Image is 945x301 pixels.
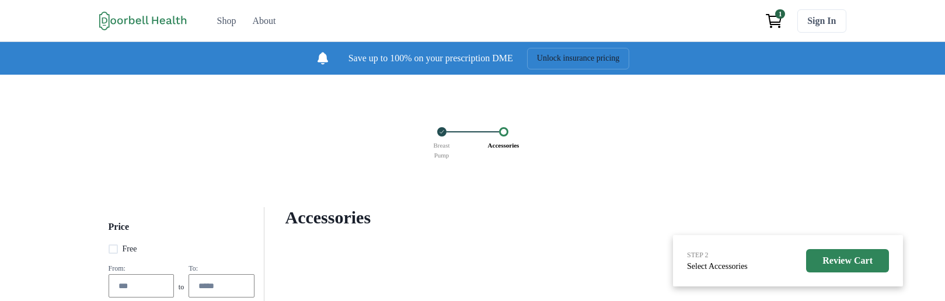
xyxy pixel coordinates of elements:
h5: Price [109,221,254,243]
button: Review Cart [806,249,889,272]
div: About [252,14,276,28]
p: Free [123,243,137,255]
h4: Accessories [285,207,816,228]
div: To: [189,264,254,273]
p: Breast Pump [429,136,454,164]
span: 1 [775,9,785,19]
div: From: [109,264,174,273]
p: Review Cart [822,255,873,266]
a: Select Accessories [687,262,748,271]
p: Save up to 100% on your prescription DME [348,51,513,65]
button: Unlock insurance pricing [527,48,630,69]
a: Sign In [797,9,846,33]
div: Shop [217,14,236,28]
a: About [245,9,283,33]
p: to [179,282,184,297]
p: Accessories [484,136,524,155]
a: View cart [760,9,788,33]
p: STEP 2 [687,250,748,260]
a: Shop [210,9,243,33]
